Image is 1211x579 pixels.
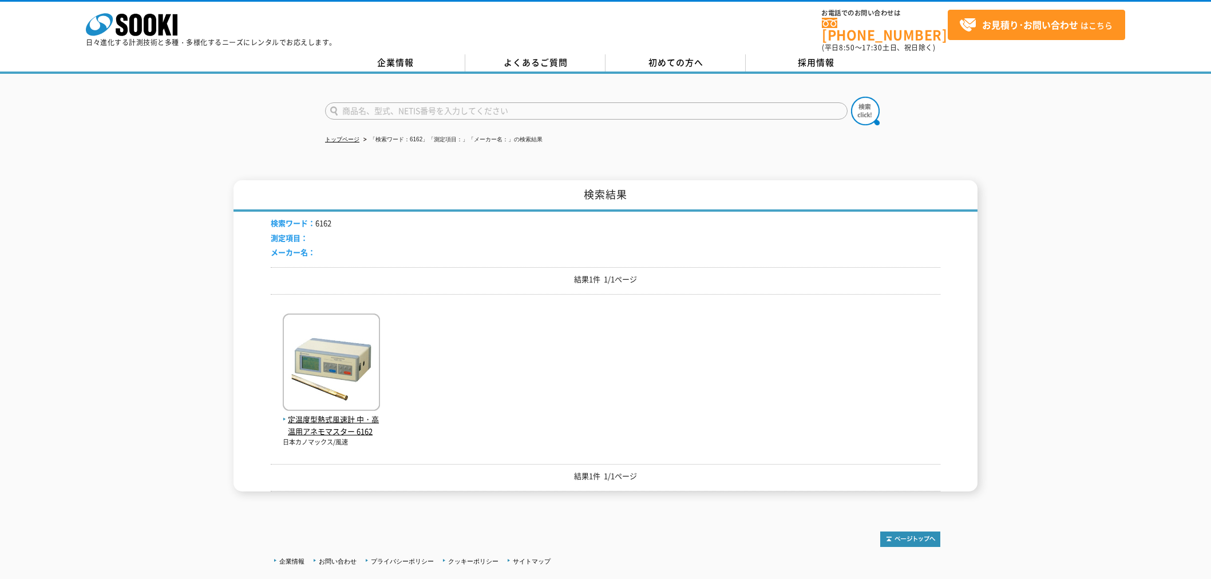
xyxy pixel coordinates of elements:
[319,558,357,565] a: お問い合わせ
[465,54,605,72] a: よくあるご質問
[283,402,380,437] a: 定温度型熱式風速計 中・高温用アネモマスター 6162
[746,54,886,72] a: 採用情報
[283,414,380,438] span: 定温度型熱式風速計 中・高温用アネモマスター 6162
[283,438,380,447] p: 日本カノマックス/風速
[271,247,315,257] span: メーカー名：
[325,54,465,72] a: 企業情報
[325,136,359,142] a: トップページ
[822,10,948,17] span: お電話でのお問い合わせは
[982,18,1078,31] strong: お見積り･お問い合わせ
[271,217,315,228] span: 検索ワード：
[271,273,940,285] p: 結果1件 1/1ページ
[325,102,848,120] input: 商品名、型式、NETIS番号を入力してください
[851,97,880,125] img: btn_search.png
[822,42,935,53] span: (平日 ～ 土日、祝日除く)
[283,314,380,414] img: 6162
[361,134,543,146] li: 「検索ワード：6162」「測定項目：」「メーカー名：」の検索結果
[86,39,337,46] p: 日々進化する計測技術と多種・多様化するニーズにレンタルでお応えします。
[880,532,940,547] img: トップページへ
[839,42,855,53] span: 8:50
[862,42,882,53] span: 17:30
[271,232,308,243] span: 測定項目：
[271,470,940,482] p: 結果1件 1/1ページ
[279,558,304,565] a: 企業情報
[234,180,977,212] h1: 検索結果
[822,18,948,41] a: [PHONE_NUMBER]
[271,217,331,229] li: 6162
[448,558,498,565] a: クッキーポリシー
[605,54,746,72] a: 初めての方へ
[371,558,434,565] a: プライバシーポリシー
[959,17,1113,34] span: はこちら
[648,56,703,69] span: 初めての方へ
[948,10,1125,40] a: お見積り･お問い合わせはこちら
[513,558,551,565] a: サイトマップ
